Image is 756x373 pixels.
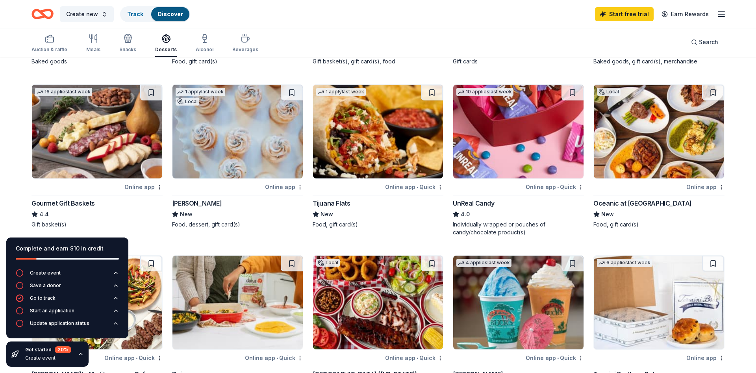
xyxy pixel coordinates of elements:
div: Online app [686,182,724,192]
div: 1 apply last week [176,88,225,96]
button: Update application status [16,319,119,332]
div: Create event [25,355,71,361]
span: 4.4 [39,210,49,219]
span: Search [699,37,718,47]
div: [PERSON_NAME] [172,199,222,208]
a: Discover [157,11,183,17]
div: Individually wrapped or pouches of candy/chocolate product(s) [453,221,584,236]
span: • [557,184,559,190]
div: Go to track [30,295,56,301]
span: • [136,355,137,361]
button: Alcohol [196,31,213,57]
div: Online app Quick [526,182,584,192]
div: Gourmet Gift Baskets [31,199,95,208]
div: Online app [265,182,303,192]
span: • [417,184,418,190]
div: Save a donor [30,282,61,289]
div: Online app [686,353,724,363]
span: • [276,355,278,361]
div: 6 applies last week [597,259,652,267]
a: Image for UnReal Candy10 applieslast weekOnline app•QuickUnReal Candy4.0Individually wrapped or p... [453,84,584,236]
span: New [601,210,614,219]
a: Image for Alessi Bakery1 applylast weekLocalOnline app[PERSON_NAME]NewFood, dessert, gift card(s) [172,84,303,228]
a: Image for Tijuana Flats1 applylast weekOnline app•QuickTijuana FlatsNewFood, gift card(s) [313,84,444,228]
button: Meals [86,31,100,57]
div: 16 applies last week [35,88,92,96]
a: Track [127,11,143,17]
span: • [417,355,418,361]
div: Auction & raffle [31,46,67,53]
img: Image for UnReal Candy [453,85,584,178]
div: Food, gift card(s) [313,221,444,228]
div: Get started [25,346,71,353]
div: Baked goods [31,58,163,65]
div: Local [597,88,621,96]
div: Baked goods, gift card(s), merchandise [593,58,724,65]
div: Desserts [155,46,177,53]
a: Start free trial [595,7,654,21]
div: Complete and earn $10 in credit [16,244,119,253]
div: Online app Quick [385,353,443,363]
button: Desserts [155,31,177,57]
a: Earn Rewards [657,7,713,21]
div: Update application status [30,320,89,327]
span: • [557,355,559,361]
div: Tijuana Flats [313,199,350,208]
div: Local [316,259,340,267]
button: Beverages [232,31,258,57]
div: Online app Quick [245,353,303,363]
div: Online app Quick [385,182,443,192]
div: Meals [86,46,100,53]
div: Create event [30,270,61,276]
div: 4 applies last week [456,259,511,267]
button: Search [685,34,724,50]
span: New [180,210,193,219]
button: Auction & raffle [31,31,67,57]
div: 20 % [55,346,71,353]
img: Image for Alessi Bakery [172,85,303,178]
div: Food, dessert, gift card(s) [172,221,303,228]
img: Image for Termini Brothers Bakery [594,256,724,349]
button: Snacks [119,31,136,57]
div: 10 applies last week [456,88,513,96]
button: Save a donor [16,282,119,294]
div: Start an application [30,308,74,314]
img: Image for Rib City (Florida) [313,256,443,349]
button: Start an application [16,307,119,319]
a: Home [31,5,54,23]
div: Alcohol [196,46,213,53]
div: Local [176,98,199,106]
button: Create event [16,269,119,282]
div: UnReal Candy [453,199,494,208]
img: Image for Daiya [172,256,303,349]
button: TrackDiscover [120,6,190,22]
button: Create new [60,6,114,22]
span: 4.0 [461,210,470,219]
div: 1 apply last week [316,88,366,96]
div: Snacks [119,46,136,53]
div: Food, gift card(s) [172,58,303,65]
a: Image for Oceanic at Pompano BeachLocalOnline appOceanic at [GEOGRAPHIC_DATA]NewFood, gift card(s) [593,84,724,228]
div: Oceanic at [GEOGRAPHIC_DATA] [593,199,692,208]
img: Image for Gourmet Gift Baskets [32,85,162,178]
img: Image for Tijuana Flats [313,85,443,178]
a: Image for Gourmet Gift Baskets16 applieslast weekOnline appGourmet Gift Baskets4.4Gift basket(s) [31,84,163,228]
div: Beverages [232,46,258,53]
div: Food, gift card(s) [593,221,724,228]
span: Create new [66,9,98,19]
img: Image for Oceanic at Pompano Beach [594,85,724,178]
div: Gift cards [453,58,584,65]
img: Image for Bahama Buck's [453,256,584,349]
button: Go to track [16,294,119,307]
div: Online app Quick [526,353,584,363]
div: Gift basket(s), gift card(s), food [313,58,444,65]
span: New [321,210,333,219]
div: Online app [124,182,163,192]
div: Gift basket(s) [31,221,163,228]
